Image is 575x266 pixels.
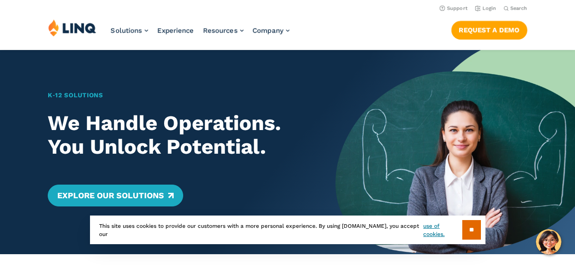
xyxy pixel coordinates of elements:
a: Login [475,5,496,11]
span: Solutions [111,26,142,35]
h1: K‑12 Solutions [48,90,312,100]
span: Resources [203,26,238,35]
a: Experience [157,26,194,35]
a: Solutions [111,26,148,35]
span: Company [253,26,284,35]
a: Support [440,5,468,11]
a: Request a Demo [451,21,527,39]
div: This site uses cookies to provide our customers with a more personal experience. By using [DOMAIN... [90,216,485,244]
img: LINQ | K‑12 Software [48,19,96,36]
img: Home Banner [335,50,575,254]
nav: Button Navigation [451,19,527,39]
nav: Primary Navigation [111,19,290,49]
h2: We Handle Operations. You Unlock Potential. [48,111,312,159]
a: Explore Our Solutions [48,185,183,206]
button: Open Search Bar [504,5,527,12]
button: Hello, have a question? Let’s chat. [536,229,561,255]
a: Resources [203,26,244,35]
span: Search [510,5,527,11]
a: use of cookies. [423,222,462,238]
a: Company [253,26,290,35]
